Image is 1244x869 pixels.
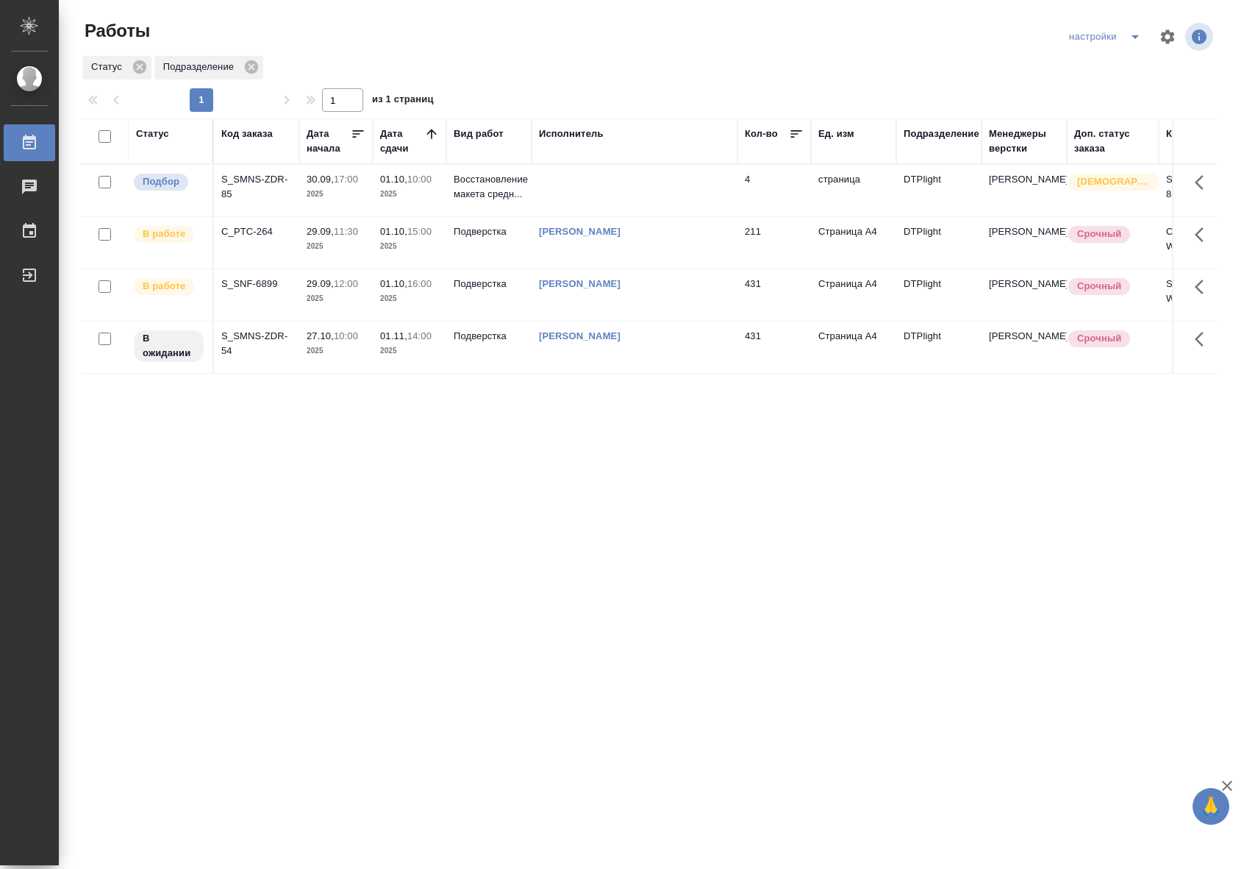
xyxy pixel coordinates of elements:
p: Срочный [1077,331,1121,346]
p: В работе [143,279,185,294]
div: Дата сдачи [380,127,424,156]
td: 4 [737,165,811,216]
a: [PERSON_NAME] [539,226,621,237]
div: Код заказа [221,127,273,141]
div: Подразделение [904,127,979,141]
div: Вид работ [454,127,504,141]
p: Подверстка [454,329,524,344]
div: Можно подбирать исполнителей [132,172,205,192]
p: [PERSON_NAME] [989,172,1059,187]
p: 17:00 [334,174,358,185]
span: из 1 страниц [372,91,434,112]
p: Подбор [143,174,179,189]
button: Здесь прячутся важные кнопки [1186,269,1221,305]
div: Ед. изм [818,127,854,141]
td: Страница А4 [811,217,896,269]
p: 01.10, [380,174,407,185]
span: Настроить таблицу [1150,19,1185,54]
p: Срочный [1077,227,1121,241]
p: [DEMOGRAPHIC_DATA] [1077,174,1151,189]
p: 2025 [380,239,439,254]
p: 2025 [380,344,439,358]
p: 12:00 [334,278,358,289]
td: DTPlight [896,322,982,373]
div: S_SMNS-ZDR-85 [221,172,292,202]
p: В работе [143,227,185,241]
p: Подверстка [454,224,524,239]
td: DTPlight [896,217,982,269]
p: [PERSON_NAME] [989,224,1059,239]
span: Работы [81,19,150,43]
div: Статус [136,127,169,141]
td: 431 [737,269,811,321]
p: 2025 [380,187,439,202]
p: Восстановление макета средн... [454,172,524,202]
p: 29.09, [307,278,334,289]
td: Страница А4 [811,269,896,321]
td: S_SMNS-ZDR-85-WK-011 [1159,165,1244,216]
td: DTPlight [896,269,982,321]
div: C_PTC-264 [221,224,292,239]
button: 🙏 [1193,788,1229,825]
p: 10:00 [407,174,432,185]
button: Здесь прячутся важные кнопки [1186,322,1221,357]
p: 2025 [380,291,439,306]
td: S_SNF-6899-WK-015 [1159,269,1244,321]
p: 2025 [307,344,365,358]
p: В ожидании [143,331,195,361]
p: 01.10, [380,278,407,289]
td: Страница А4 [811,322,896,373]
span: 🙏 [1198,791,1223,822]
div: Исполнитель [539,127,604,141]
td: страница [811,165,896,216]
p: 27.10, [307,330,334,341]
div: Менеджеры верстки [989,127,1059,156]
td: C_PTC-264-WK-041 [1159,217,1244,269]
td: 431 [737,322,811,373]
p: [PERSON_NAME] [989,277,1059,291]
div: S_SNF-6899 [221,277,292,291]
td: DTPlight [896,165,982,216]
div: Доп. статус заказа [1074,127,1151,156]
p: 01.10, [380,226,407,237]
p: 15:00 [407,226,432,237]
p: 2025 [307,239,365,254]
p: Срочный [1077,279,1121,294]
p: Статус [91,60,127,74]
p: 29.09, [307,226,334,237]
button: Здесь прячутся важные кнопки [1186,217,1221,252]
p: 14:00 [407,330,432,341]
p: Подверстка [454,277,524,291]
a: [PERSON_NAME] [539,278,621,289]
p: 11:30 [334,226,358,237]
div: Исполнитель выполняет работу [132,224,205,244]
div: Кол-во [745,127,778,141]
div: split button [1065,25,1150,49]
div: Статус [82,56,151,79]
p: 2025 [307,291,365,306]
div: Исполнитель назначен, приступать к работе пока рано [132,329,205,363]
div: Код работы [1166,127,1223,141]
div: Подразделение [154,56,263,79]
p: 10:00 [334,330,358,341]
div: Дата начала [307,127,351,156]
p: 16:00 [407,278,432,289]
td: 211 [737,217,811,269]
p: 01.11, [380,330,407,341]
div: Исполнитель выполняет работу [132,277,205,297]
p: [PERSON_NAME] [989,329,1059,344]
div: S_SMNS-ZDR-54 [221,329,292,358]
p: 2025 [307,187,365,202]
span: Посмотреть информацию [1185,23,1216,51]
a: [PERSON_NAME] [539,330,621,341]
p: Подразделение [163,60,239,74]
button: Здесь прячутся важные кнопки [1186,165,1221,200]
p: 30.09, [307,174,334,185]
